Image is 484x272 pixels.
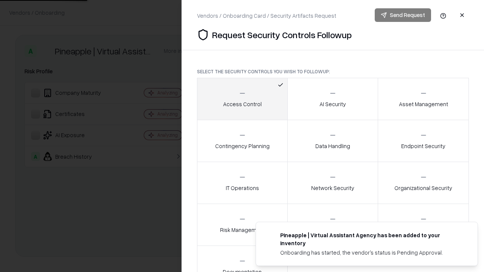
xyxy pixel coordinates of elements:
[378,120,469,162] button: Endpoint Security
[378,162,469,204] button: Organizational Security
[265,231,274,240] img: trypineapple.com
[287,162,379,204] button: Network Security
[287,78,379,120] button: AI Security
[226,184,259,192] p: IT Operations
[197,78,288,120] button: Access Control
[197,120,288,162] button: Contingency Planning
[197,162,288,204] button: IT Operations
[197,204,288,246] button: Risk Management
[212,29,352,41] p: Request Security Controls Followup
[215,142,270,150] p: Contingency Planning
[320,100,346,108] p: AI Security
[280,231,459,247] div: Pineapple | Virtual Assistant Agency has been added to your inventory
[223,100,262,108] p: Access Control
[394,184,452,192] p: Organizational Security
[197,12,336,20] div: Vendors / Onboarding Card / Security Artifacts Request
[378,78,469,120] button: Asset Management
[315,142,350,150] p: Data Handling
[197,68,469,75] p: Select the security controls you wish to followup:
[220,226,265,234] p: Risk Management
[399,100,448,108] p: Asset Management
[401,142,445,150] p: Endpoint Security
[287,120,379,162] button: Data Handling
[287,204,379,246] button: Security Incidents
[311,184,354,192] p: Network Security
[378,204,469,246] button: Threat Management
[280,249,459,257] div: Onboarding has started, the vendor's status is Pending Approval.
